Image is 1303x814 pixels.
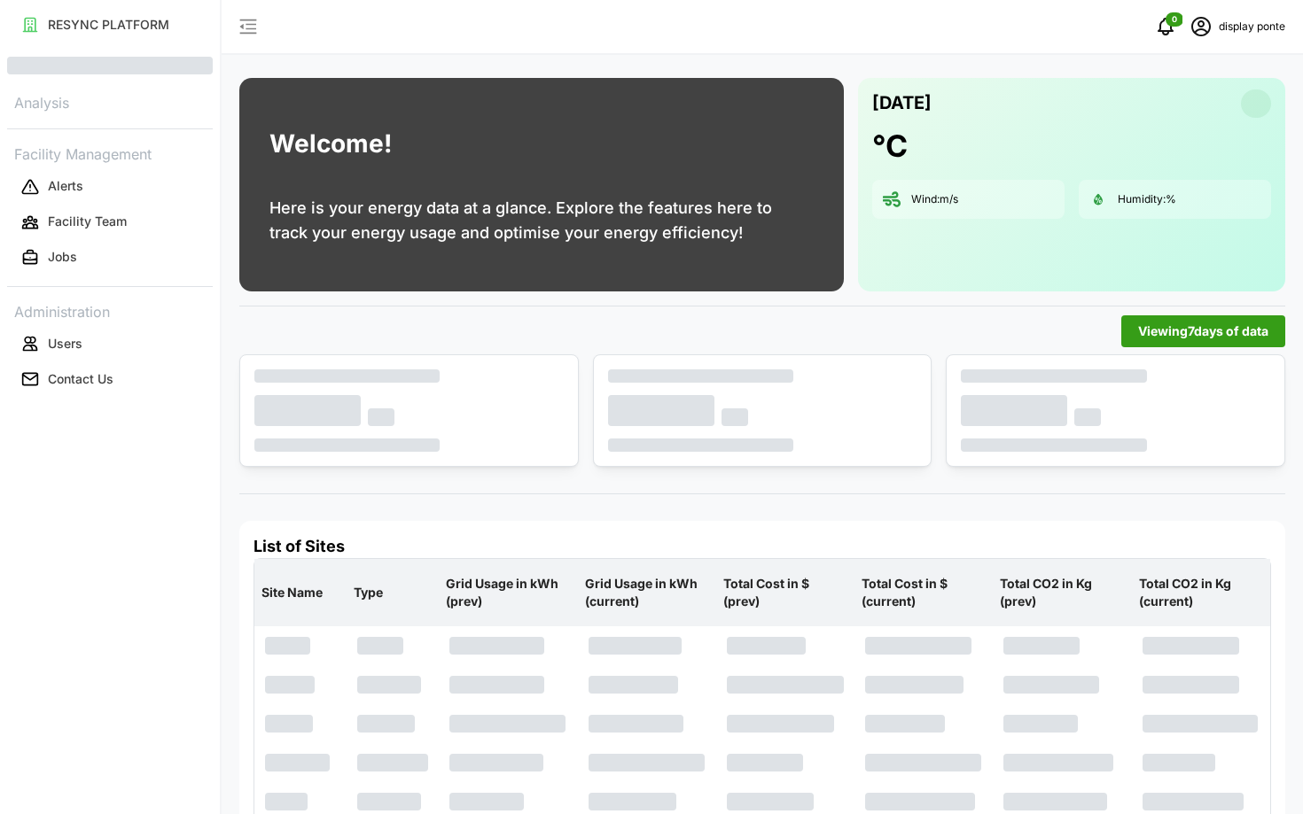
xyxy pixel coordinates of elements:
[7,361,213,397] a: Contact Us
[1148,9,1183,44] button: notifications
[872,89,932,118] p: [DATE]
[7,140,213,166] p: Facility Management
[7,328,213,360] button: Users
[7,171,213,203] button: Alerts
[1219,19,1285,35] p: display ponte
[720,561,851,625] p: Total Cost in $ (prev)
[7,89,213,114] p: Analysis
[1183,9,1219,44] button: schedule
[1121,315,1285,347] button: Viewing7days of data
[48,370,113,388] p: Contact Us
[911,192,958,207] p: Wind: m/s
[7,169,213,205] a: Alerts
[7,326,213,361] a: Users
[442,561,573,625] p: Grid Usage in kWh (prev)
[269,196,814,245] p: Here is your energy data at a glance. Explore the features here to track your energy usage and op...
[1138,316,1268,346] span: Viewing 7 days of data
[254,535,1271,558] h4: List of Sites
[350,570,435,616] p: Type
[7,206,213,238] button: Facility Team
[48,213,127,230] p: Facility Team
[48,177,83,195] p: Alerts
[258,570,343,616] p: Site Name
[1118,192,1176,207] p: Humidity: %
[7,9,213,41] button: RESYNC PLATFORM
[7,242,213,274] button: Jobs
[7,363,213,395] button: Contact Us
[48,16,169,34] p: RESYNC PLATFORM
[996,561,1127,625] p: Total CO2 in Kg (prev)
[7,298,213,323] p: Administration
[269,125,392,163] h1: Welcome!
[872,127,908,166] h1: °C
[7,240,213,275] a: Jobs
[7,205,213,240] a: Facility Team
[1172,13,1177,26] span: 0
[48,248,77,266] p: Jobs
[1135,561,1267,625] p: Total CO2 in Kg (current)
[48,335,82,353] p: Users
[7,7,213,43] a: RESYNC PLATFORM
[581,561,713,625] p: Grid Usage in kWh (current)
[858,561,989,625] p: Total Cost in $ (current)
